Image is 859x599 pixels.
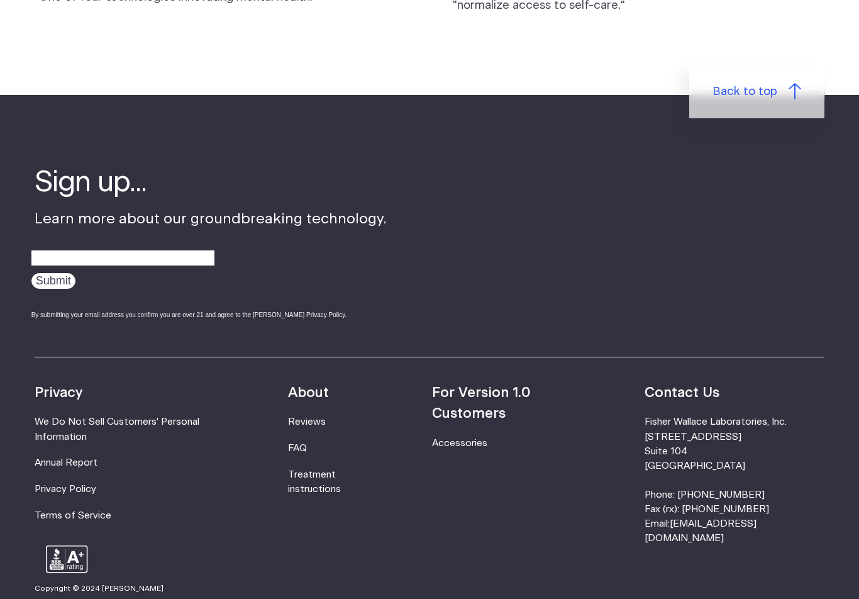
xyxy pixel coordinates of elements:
[712,84,777,101] span: Back to top
[31,311,387,320] div: By submitting your email address you confirm you are over 21 and agree to the [PERSON_NAME] Priva...
[288,444,307,454] a: FAQ
[689,66,825,119] a: Back to top
[288,386,329,400] strong: About
[432,439,487,449] a: Accessories
[35,459,97,468] a: Annual Report
[35,418,199,442] a: We Do Not Sell Customers' Personal Information
[31,274,75,289] input: Submit
[645,520,756,544] a: [EMAIL_ADDRESS][DOMAIN_NAME]
[35,512,111,521] a: Terms of Service
[645,386,719,400] strong: Contact Us
[35,164,387,332] div: Learn more about our groundbreaking technology.
[432,386,531,421] strong: For Version 1.0 Customers
[35,586,163,593] small: Copyright © 2024 [PERSON_NAME]
[288,471,341,495] a: Treatment instructions
[35,164,387,203] h4: Sign up...
[645,415,825,546] li: Fisher Wallace Laboratories, Inc. [STREET_ADDRESS] Suite 104 [GEOGRAPHIC_DATA] Phone: [PHONE_NUMB...
[35,386,82,400] strong: Privacy
[35,485,96,495] a: Privacy Policy
[288,418,326,427] a: Reviews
